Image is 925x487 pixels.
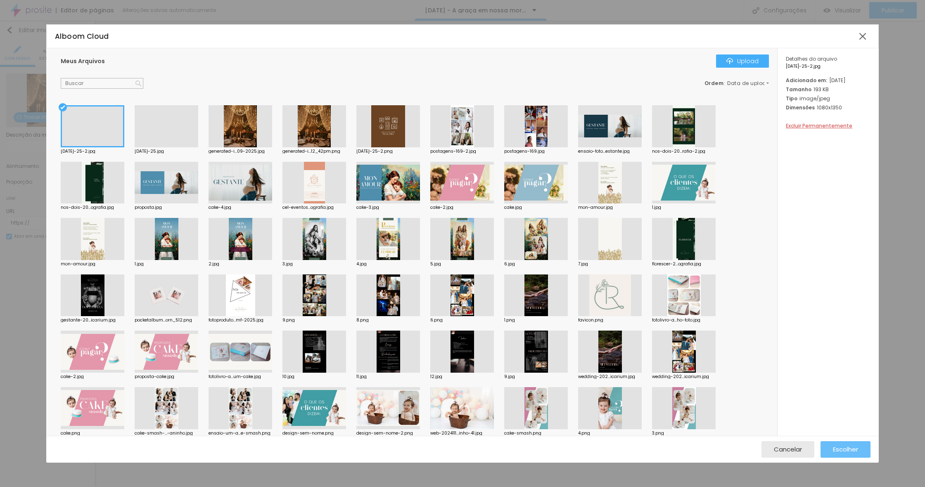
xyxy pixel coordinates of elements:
[61,375,124,379] div: cake-2.jpg
[135,318,198,322] div: pocketalbum...orn_512.png
[786,55,837,62] span: Detalhes do arquivo
[61,57,105,65] span: Meus Arquivos
[430,431,494,435] div: web-2024111...inho-41.jpg
[652,318,716,322] div: fotolivro-a...ho-foto.jpg
[761,441,814,458] button: Cancelar
[578,318,642,322] div: favicon.png
[61,78,143,89] input: Buscar
[504,375,568,379] div: 9.jpg
[430,375,494,379] div: 12.jpg
[786,104,815,111] span: Dimensões
[356,318,420,322] div: 8.png
[282,206,346,210] div: cel-eventos...ografia.jpg
[282,431,346,435] div: design-sem-nome.png
[774,446,802,453] span: Cancelar
[504,149,568,154] div: postagens-169.jpg
[356,206,420,210] div: cake-3.jpg
[833,446,858,453] span: Escolher
[209,149,272,154] div: generated-i...09-2025.jpg
[282,375,346,379] div: 10.jpg
[578,149,642,154] div: ensaio-foto...estante.jpg
[652,149,716,154] div: nos-dois-20...rafia-2.jpg
[135,206,198,210] div: proposta.jpg
[282,149,346,154] div: generated-i...12_42pm.png
[282,262,346,266] div: 3.jpg
[356,431,420,435] div: design-sem-nome-2.png
[61,149,124,154] div: [DATE]-25-2.jpg
[356,375,420,379] div: 11.jpg
[578,375,642,379] div: wedding-202...icarium.jpg
[61,262,124,266] div: mon-amour.jpg
[652,375,716,379] div: wedding-202...icarium.jpg
[430,318,494,322] div: 6.png
[430,206,494,210] div: cake-2.jpg
[430,149,494,154] div: postagens-169-2.jpg
[652,431,716,435] div: 3.png
[786,77,827,84] span: Adicionado em:
[786,86,811,93] span: Tamanho
[61,318,124,322] div: gestante-20...icarium.jpg
[135,149,198,154] div: [DATE]-25.jpg
[135,80,141,86] img: Icone
[135,431,198,435] div: cake-smash-...-aninho.jpg
[209,431,272,435] div: ensaio-um-a...e-smash.png
[726,58,759,64] div: Upload
[209,262,272,266] div: 2.jpg
[726,58,733,64] img: Icone
[786,95,870,102] div: image/jpeg
[430,262,494,266] div: 5.jpg
[704,81,769,86] div: :
[652,206,716,210] div: 1.jpg
[652,262,716,266] div: florescer-2...ografia.jpg
[786,95,797,102] span: Tipo
[356,149,420,154] div: [DATE]-25-2.png
[61,206,124,210] div: nos-dois-20...ografia.jpg
[704,80,724,87] span: Ordem
[209,206,272,210] div: cake-4.jpg
[578,206,642,210] div: mon-amour.jpg
[135,375,198,379] div: proposta-cake.jpg
[578,262,642,266] div: 7.jpg
[209,318,272,322] div: fotoproduto...mf-2025.jpg
[504,206,568,210] div: cake.jpg
[55,31,109,41] span: Alboom Cloud
[786,86,870,93] div: 193 KB
[282,318,346,322] div: 9.png
[504,318,568,322] div: 1.png
[356,262,420,266] div: 4.jpg
[135,262,198,266] div: 1.jpg
[504,262,568,266] div: 6.jpg
[61,431,124,435] div: cake.png
[716,54,769,68] button: IconeUpload
[786,122,852,129] span: Excluir Permanentemente
[209,375,272,379] div: fotolivro-a...um-cake.jpg
[727,81,770,86] span: Data de upload
[786,104,870,111] div: 1080x1350
[578,431,642,435] div: 4.png
[786,64,870,69] span: [DATE]-25-2.jpg
[786,77,870,84] div: [DATE]
[821,441,870,458] button: Escolher
[504,431,568,435] div: cake-smash.png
